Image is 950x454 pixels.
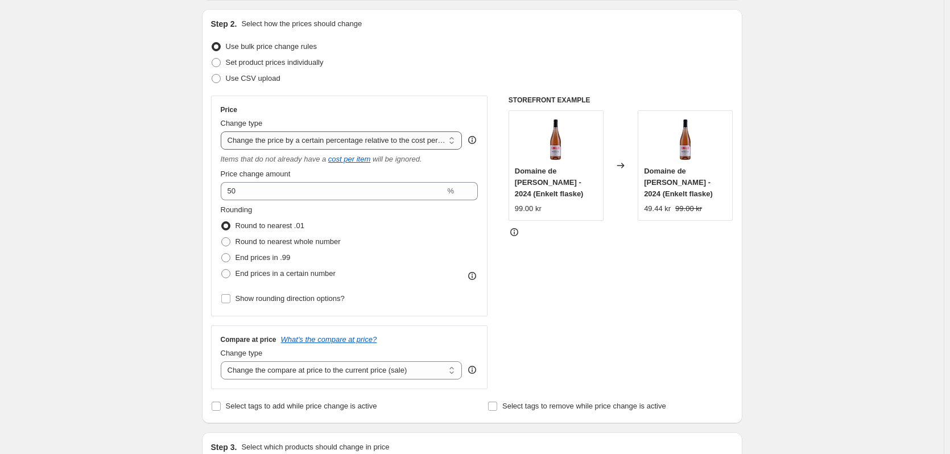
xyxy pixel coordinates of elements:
[644,203,671,214] div: 49.44 kr
[515,167,584,198] span: Domaine de [PERSON_NAME] - 2024 (Enkelt flaske)
[466,134,478,146] div: help
[675,203,702,214] strike: 99.00 kr
[221,349,263,357] span: Change type
[221,170,291,178] span: Price change amount
[226,58,324,67] span: Set product prices individually
[211,441,237,453] h2: Step 3.
[221,105,237,114] h3: Price
[447,187,454,195] span: %
[241,18,362,30] p: Select how the prices should change
[221,155,327,163] i: Items that do not already have a
[226,74,280,82] span: Use CSV upload
[663,117,708,162] img: DomainedeMiselleRose-franskrose-2023_1000106_80x.jpg
[236,237,341,246] span: Round to nearest whole number
[466,364,478,375] div: help
[221,205,253,214] span: Rounding
[509,96,733,105] h6: STOREFRONT EXAMPLE
[236,253,291,262] span: End prices in .99
[644,167,713,198] span: Domaine de [PERSON_NAME] - 2024 (Enkelt flaske)
[211,18,237,30] h2: Step 2.
[221,119,263,127] span: Change type
[241,441,389,453] p: Select which products should change in price
[221,335,276,344] h3: Compare at price
[515,203,542,214] div: 99.00 kr
[328,155,370,163] a: cost per item
[533,117,579,162] img: DomainedeMiselleRose-franskrose-2023_1000106_80x.jpg
[236,294,345,303] span: Show rounding direction options?
[373,155,422,163] i: will be ignored.
[221,182,445,200] input: 50
[226,402,377,410] span: Select tags to add while price change is active
[236,269,336,278] span: End prices in a certain number
[281,335,377,344] button: What's the compare at price?
[502,402,666,410] span: Select tags to remove while price change is active
[226,42,317,51] span: Use bulk price change rules
[236,221,304,230] span: Round to nearest .01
